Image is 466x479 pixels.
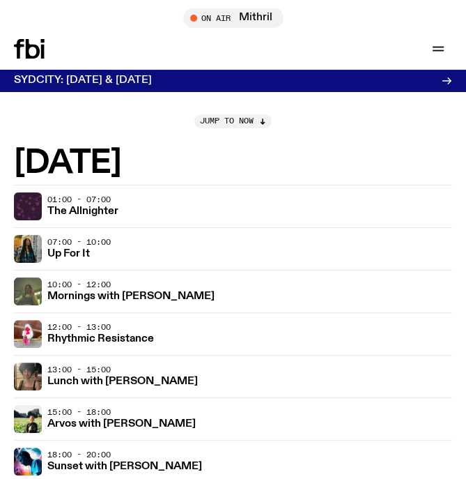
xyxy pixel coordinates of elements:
h3: Lunch with [PERSON_NAME] [47,377,198,387]
h3: Sunset with [PERSON_NAME] [47,462,202,472]
button: Jump to now [194,114,272,128]
a: Lunch with [PERSON_NAME] [47,374,198,387]
a: Up For It [47,246,90,259]
span: 12:00 - 13:00 [47,321,111,333]
a: Mornings with [PERSON_NAME] [47,289,215,302]
img: Ify - a Brown Skin girl with black braided twists, looking up to the side with her tongue stickin... [14,235,42,263]
a: Sunset with [PERSON_NAME] [47,459,202,472]
span: 10:00 - 12:00 [47,279,111,290]
h3: Rhythmic Resistance [47,334,154,344]
h3: The Allnighter [47,206,118,217]
h3: Up For It [47,249,90,259]
img: Simon Caldwell stands side on, looking downwards. He has headphones on. Behind him is a brightly ... [14,448,42,476]
span: 01:00 - 07:00 [47,194,111,205]
span: Jump to now [200,117,254,125]
h3: SYDCITY: [DATE] & [DATE] [14,75,152,86]
h3: Mornings with [PERSON_NAME] [47,291,215,302]
a: Rhythmic Resistance [47,331,154,344]
span: 18:00 - 20:00 [47,449,111,460]
span: 07:00 - 10:00 [47,236,111,248]
span: 15:00 - 18:00 [47,406,111,418]
a: Arvos with [PERSON_NAME] [47,416,196,429]
img: Bri is smiling and wearing a black t-shirt. She is standing in front of a lush, green field. Ther... [14,405,42,433]
h3: Arvos with [PERSON_NAME] [47,419,196,429]
span: 13:00 - 15:00 [47,364,111,375]
a: The Allnighter [47,204,118,217]
button: On AirMithril [183,8,284,28]
img: Jim Kretschmer in a really cute outfit with cute braids, standing on a train holding up a peace s... [14,277,42,305]
h2: [DATE] [14,148,452,179]
img: Attu crouches on gravel in front of a brown wall. They are wearing a white fur coat with a hood, ... [14,320,42,348]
